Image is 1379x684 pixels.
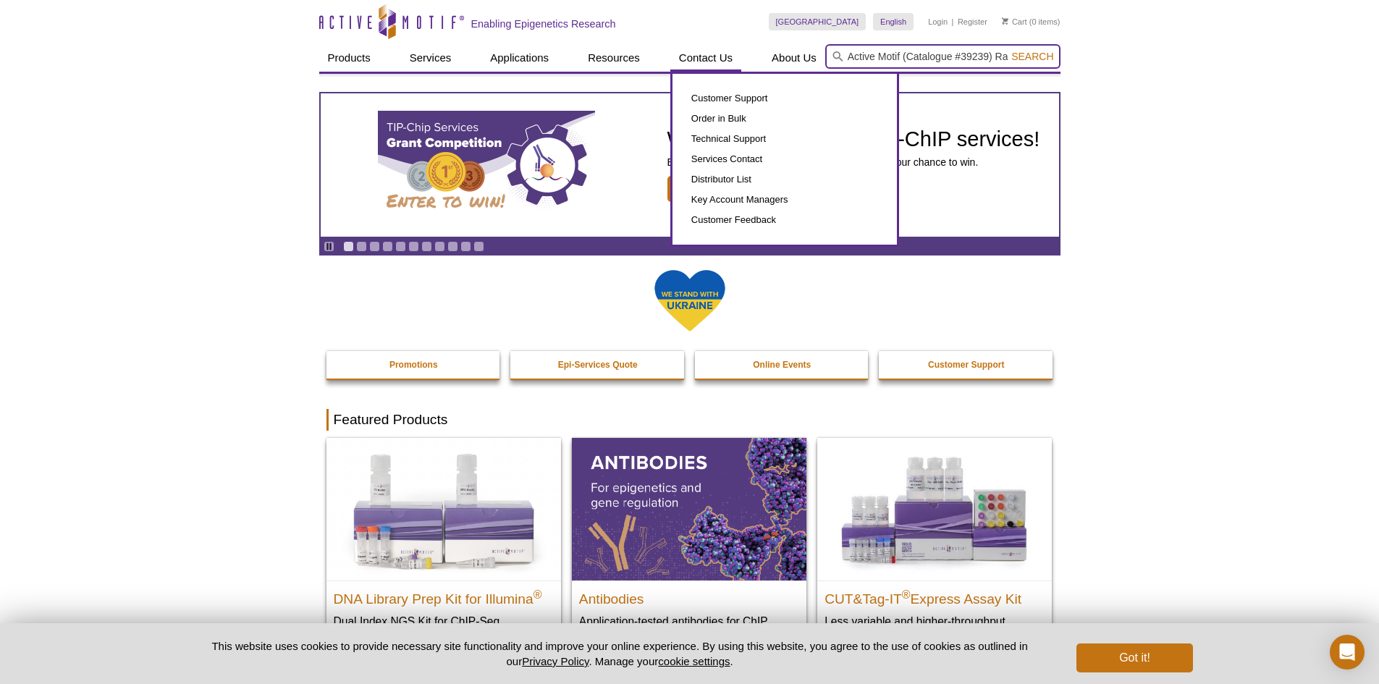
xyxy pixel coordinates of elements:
a: Resources [579,44,649,72]
a: Key Account Managers [687,190,882,210]
a: Services Contact [687,149,882,169]
strong: Promotions [389,360,438,370]
a: Distributor List [687,169,882,190]
a: Services [401,44,460,72]
a: Promotions [326,351,502,379]
a: Customer Support [879,351,1054,379]
a: Epi-Services Quote [510,351,686,379]
li: | [952,13,954,30]
sup: ® [534,588,542,600]
a: Go to slide 6 [408,241,419,252]
img: Your Cart [1002,17,1008,25]
a: CUT&Tag-IT® Express Assay Kit CUT&Tag-IT®Express Assay Kit Less variable and higher-throughput ge... [817,438,1052,657]
a: Go to slide 8 [434,241,445,252]
h2: Win up to $45,000 in TIP-ChIP services! [667,128,1040,150]
a: Privacy Policy [522,655,589,667]
img: DNA Library Prep Kit for Illumina [326,438,561,580]
a: Go to slide 5 [395,241,406,252]
h2: Antibodies [579,585,799,607]
a: Applications [481,44,557,72]
a: Technical Support [687,129,882,149]
a: DNA Library Prep Kit for Illumina DNA Library Prep Kit for Illumina® Dual Index NGS Kit for ChIP-... [326,438,561,672]
a: Go to slide 9 [447,241,458,252]
strong: Customer Support [928,360,1004,370]
a: Go to slide 1 [343,241,354,252]
a: Contact Us [670,44,741,72]
a: Toggle autoplay [324,241,334,252]
a: About Us [763,44,825,72]
img: We Stand With Ukraine [654,269,726,333]
a: Online Events [695,351,870,379]
a: English [873,13,914,30]
button: cookie settings [658,655,730,667]
li: (0 items) [1002,13,1060,30]
p: This website uses cookies to provide necessary site functionality and improve your online experie... [187,638,1053,669]
a: Customer Support [687,88,882,109]
a: Register [958,17,987,27]
input: Keyword, Cat. No. [825,44,1060,69]
a: Go to slide 10 [460,241,471,252]
img: TIP-ChIP Services Grant Competition [378,111,595,219]
h2: Enabling Epigenetics Research [471,17,616,30]
img: CUT&Tag-IT® Express Assay Kit [817,438,1052,580]
span: Search [1011,51,1053,62]
sup: ® [902,588,911,600]
p: Enter our TIP-ChIP services grant competition for your chance to win. [667,156,1040,169]
a: Products [319,44,379,72]
h2: CUT&Tag-IT Express Assay Kit [825,585,1045,607]
a: Cart [1002,17,1027,27]
span: Learn More [667,176,752,202]
a: Login [928,17,948,27]
div: Open Intercom Messenger [1330,635,1365,670]
a: Go to slide 7 [421,241,432,252]
p: Dual Index NGS Kit for ChIP-Seq, CUT&RUN, and ds methylated DNA assays. [334,614,554,658]
a: Go to slide 4 [382,241,393,252]
h2: Featured Products [326,409,1053,431]
p: Less variable and higher-throughput genome-wide profiling of histone marks​. [825,614,1045,643]
h2: DNA Library Prep Kit for Illumina [334,585,554,607]
a: All Antibodies Antibodies Application-tested antibodies for ChIP, CUT&Tag, and CUT&RUN. [572,438,806,657]
strong: Online Events [753,360,811,370]
article: TIP-ChIP Services Grant Competition [321,93,1059,237]
p: Application-tested antibodies for ChIP, CUT&Tag, and CUT&RUN. [579,614,799,643]
a: TIP-ChIP Services Grant Competition Win up to $45,000 in TIP-ChIP services! Enter our TIP-ChIP se... [321,93,1059,237]
a: Customer Feedback [687,210,882,230]
a: Order in Bulk [687,109,882,129]
button: Got it! [1076,643,1192,672]
strong: Epi-Services Quote [558,360,638,370]
img: All Antibodies [572,438,806,580]
a: Go to slide 2 [356,241,367,252]
a: Go to slide 3 [369,241,380,252]
button: Search [1007,50,1058,63]
a: [GEOGRAPHIC_DATA] [769,13,866,30]
a: Go to slide 11 [473,241,484,252]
